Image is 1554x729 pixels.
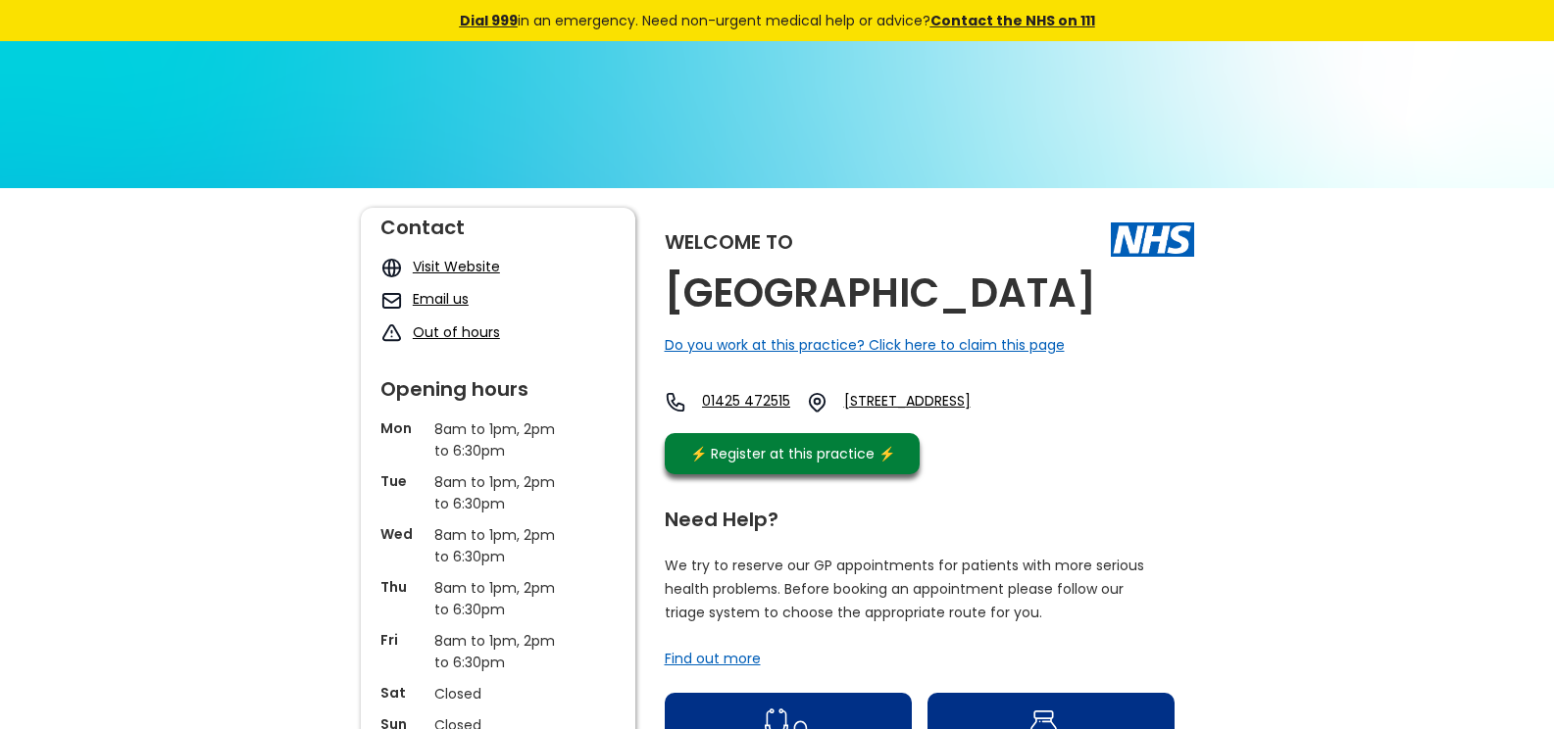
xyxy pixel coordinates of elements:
div: Opening hours [380,369,616,399]
p: Mon [380,418,425,438]
img: The NHS logo [1111,222,1194,256]
div: Need Help? [665,500,1175,529]
a: Email us [413,289,469,309]
p: 8am to 1pm, 2pm to 6:30pm [434,524,562,567]
img: mail icon [380,289,403,312]
p: Wed [380,524,425,544]
div: Welcome to [665,232,793,252]
p: 8am to 1pm, 2pm to 6:30pm [434,471,562,514]
p: Tue [380,471,425,491]
p: Thu [380,577,425,597]
p: 8am to 1pm, 2pm to 6:30pm [434,630,562,673]
h2: [GEOGRAPHIC_DATA] [665,271,1096,316]
a: [STREET_ADDRESS] [844,391,1021,413]
a: Out of hours [413,322,500,342]
div: Contact [380,208,616,237]
p: 8am to 1pm, 2pm to 6:30pm [434,418,562,462]
a: Visit Website [413,257,500,276]
img: exclamation icon [380,322,403,345]
p: Sat [380,683,425,703]
img: practice location icon [806,391,828,413]
p: Fri [380,630,425,650]
p: 8am to 1pm, 2pm to 6:30pm [434,577,562,620]
div: ⚡️ Register at this practice ⚡️ [680,443,906,464]
a: 01425 472515 [702,391,790,413]
img: telephone icon [665,391,687,413]
a: Contact the NHS on 111 [930,11,1095,30]
a: Do you work at this practice? Click here to claim this page [665,335,1065,355]
a: Find out more [665,649,761,668]
div: in an emergency. Need non-urgent medical help or advice? [326,10,1228,31]
a: Dial 999 [460,11,518,30]
a: ⚡️ Register at this practice ⚡️ [665,433,920,474]
img: globe icon [380,257,403,279]
p: We try to reserve our GP appointments for patients with more serious health problems. Before book... [665,554,1145,624]
p: Closed [434,683,562,705]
